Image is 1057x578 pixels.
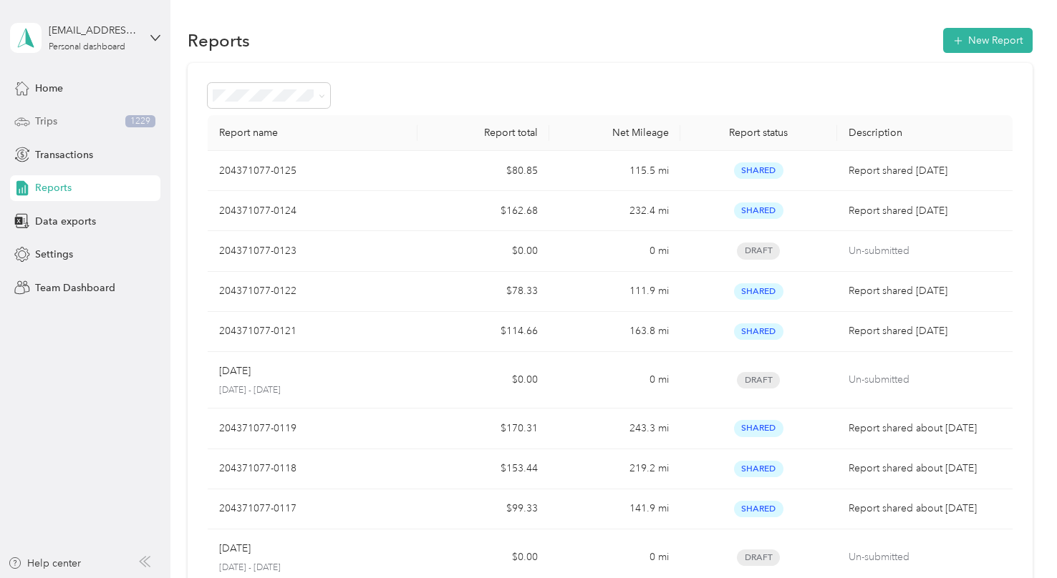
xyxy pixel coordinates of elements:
[418,272,549,312] td: $78.33
[549,231,680,271] td: 0 mi
[943,28,1033,53] button: New Report
[418,352,549,409] td: $0.00
[549,191,680,231] td: 232.4 mi
[35,114,57,129] span: Trips
[849,372,1000,388] p: Un-submitted
[849,421,1000,436] p: Report shared about [DATE]
[837,115,1012,151] th: Description
[219,283,296,299] p: 204371077-0122
[737,243,780,259] span: Draft
[219,363,251,379] p: [DATE]
[734,461,783,477] span: Shared
[734,202,783,219] span: Shared
[692,127,826,139] div: Report status
[977,498,1057,578] iframe: Everlance-gr Chat Button Frame
[549,312,680,352] td: 163.8 mi
[849,323,1000,339] p: Report shared [DATE]
[418,231,549,271] td: $0.00
[549,115,680,151] th: Net Mileage
[734,162,783,179] span: Shared
[219,461,296,476] p: 204371077-0118
[35,180,72,195] span: Reports
[737,549,780,566] span: Draft
[219,562,406,574] p: [DATE] - [DATE]
[549,408,680,449] td: 243.3 mi
[219,243,296,259] p: 204371077-0123
[549,489,680,529] td: 141.9 mi
[418,115,549,151] th: Report total
[208,115,418,151] th: Report name
[125,115,155,128] span: 1229
[737,372,780,388] span: Draft
[734,283,783,300] span: Shared
[849,163,1000,179] p: Report shared [DATE]
[734,323,783,340] span: Shared
[418,191,549,231] td: $162.68
[849,549,1000,565] p: Un-submitted
[219,384,406,397] p: [DATE] - [DATE]
[418,151,549,191] td: $80.85
[734,420,783,436] span: Shared
[549,352,680,409] td: 0 mi
[188,33,250,48] h1: Reports
[35,214,96,229] span: Data exports
[219,421,296,436] p: 204371077-0119
[849,461,1000,476] p: Report shared about [DATE]
[849,203,1000,219] p: Report shared [DATE]
[849,501,1000,516] p: Report shared about [DATE]
[8,556,81,571] button: Help center
[549,151,680,191] td: 115.5 mi
[734,501,783,517] span: Shared
[219,501,296,516] p: 204371077-0117
[35,147,93,162] span: Transactions
[35,280,115,295] span: Team Dashboard
[49,43,125,52] div: Personal dashboard
[849,283,1000,299] p: Report shared [DATE]
[418,449,549,489] td: $153.44
[549,449,680,489] td: 219.2 mi
[49,23,138,38] div: [EMAIL_ADDRESS][DOMAIN_NAME]
[219,323,296,339] p: 204371077-0121
[418,408,549,449] td: $170.31
[219,541,251,557] p: [DATE]
[219,163,296,179] p: 204371077-0125
[418,489,549,529] td: $99.33
[219,203,296,219] p: 204371077-0124
[849,243,1000,259] p: Un-submitted
[35,247,73,262] span: Settings
[35,81,63,96] span: Home
[549,272,680,312] td: 111.9 mi
[418,312,549,352] td: $114.66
